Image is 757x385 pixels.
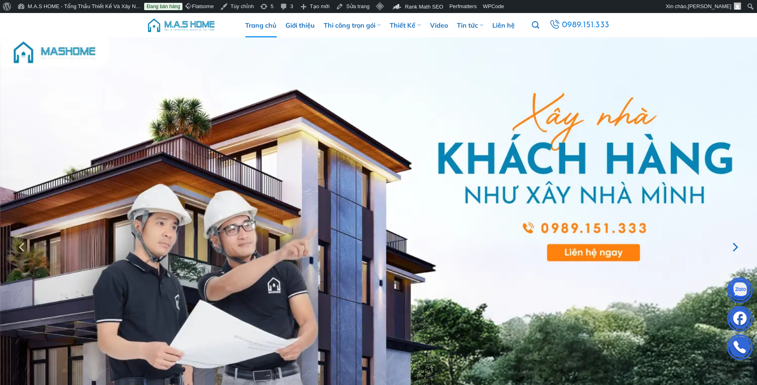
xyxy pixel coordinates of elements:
a: Thi công trọn gói [324,13,381,37]
button: Previous [15,205,30,289]
img: Facebook [728,308,752,332]
a: Tin tức [457,13,483,37]
button: Next [727,205,742,289]
img: Zalo [728,279,752,304]
img: M.A.S HOME – Tổng Thầu Thiết Kế Và Xây Nhà Trọn Gói [147,13,216,37]
span: [PERSON_NAME] [688,3,731,9]
a: Trang chủ [245,13,276,37]
img: Phone [728,336,752,361]
a: Thiết Kế [390,13,421,37]
a: Giới thiệu [285,13,315,37]
span: Rank Math SEO [405,4,443,10]
a: Liên hệ [492,13,515,37]
span: 0989.151.333 [562,18,610,32]
a: Video [430,13,448,37]
a: Tìm kiếm [532,17,539,34]
a: 0989.151.333 [548,18,610,33]
a: Đang bán hàng [144,3,182,10]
